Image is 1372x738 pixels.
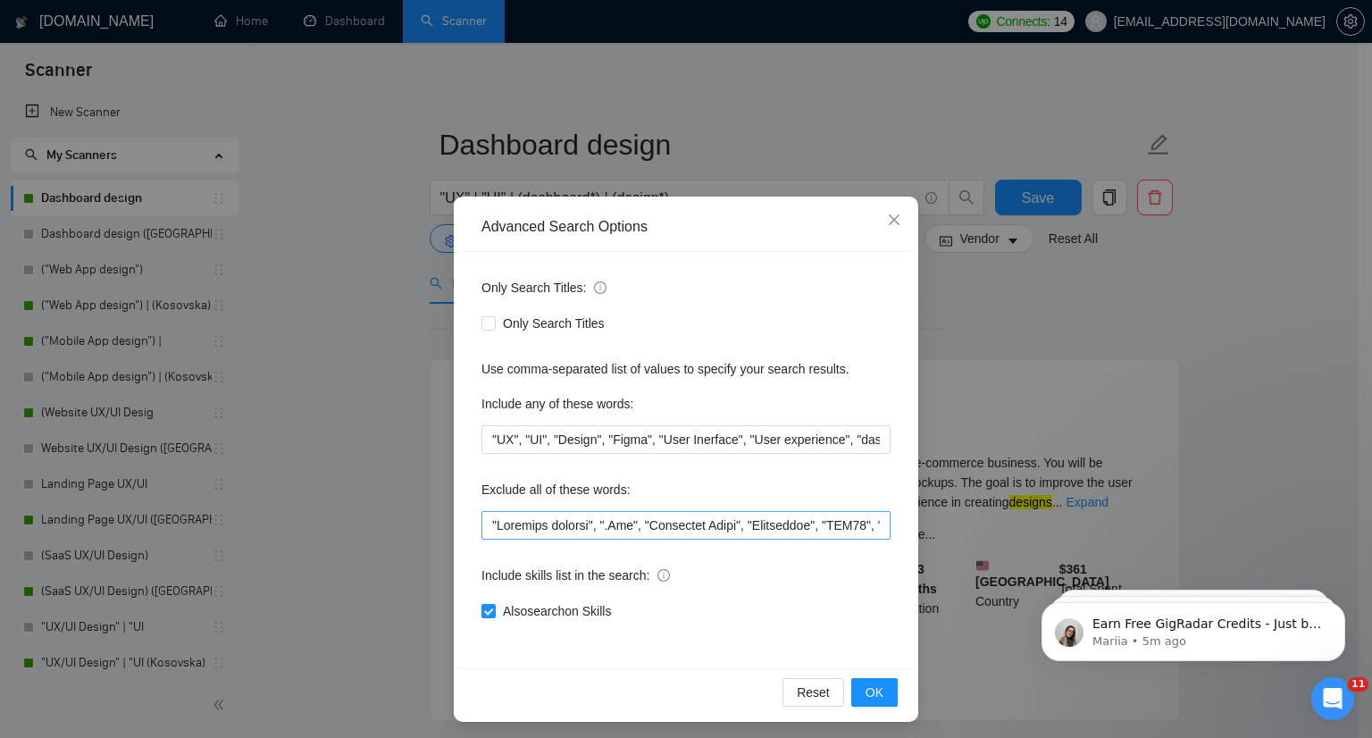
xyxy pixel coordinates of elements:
label: Exclude all of these words: [481,475,631,504]
iframe: Intercom notifications message [1015,565,1372,690]
span: Also search on Skills [496,601,618,621]
span: Only Search Titles: [481,278,607,298]
button: Reset [782,678,844,707]
span: 11 [1348,677,1368,692]
span: close [887,213,901,227]
span: Include skills list in the search: [481,566,670,585]
label: Include any of these words: [481,390,633,418]
span: info-circle [657,569,670,582]
span: info-circle [594,281,607,294]
span: Only Search Titles [496,314,612,333]
button: Close [870,197,918,245]
div: Use comma-separated list of values to specify your search results. [481,359,891,379]
button: OK [851,678,898,707]
span: OK [866,683,883,702]
iframe: Intercom live chat [1311,677,1354,720]
span: Reset [797,683,830,702]
div: Advanced Search Options [481,217,891,237]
